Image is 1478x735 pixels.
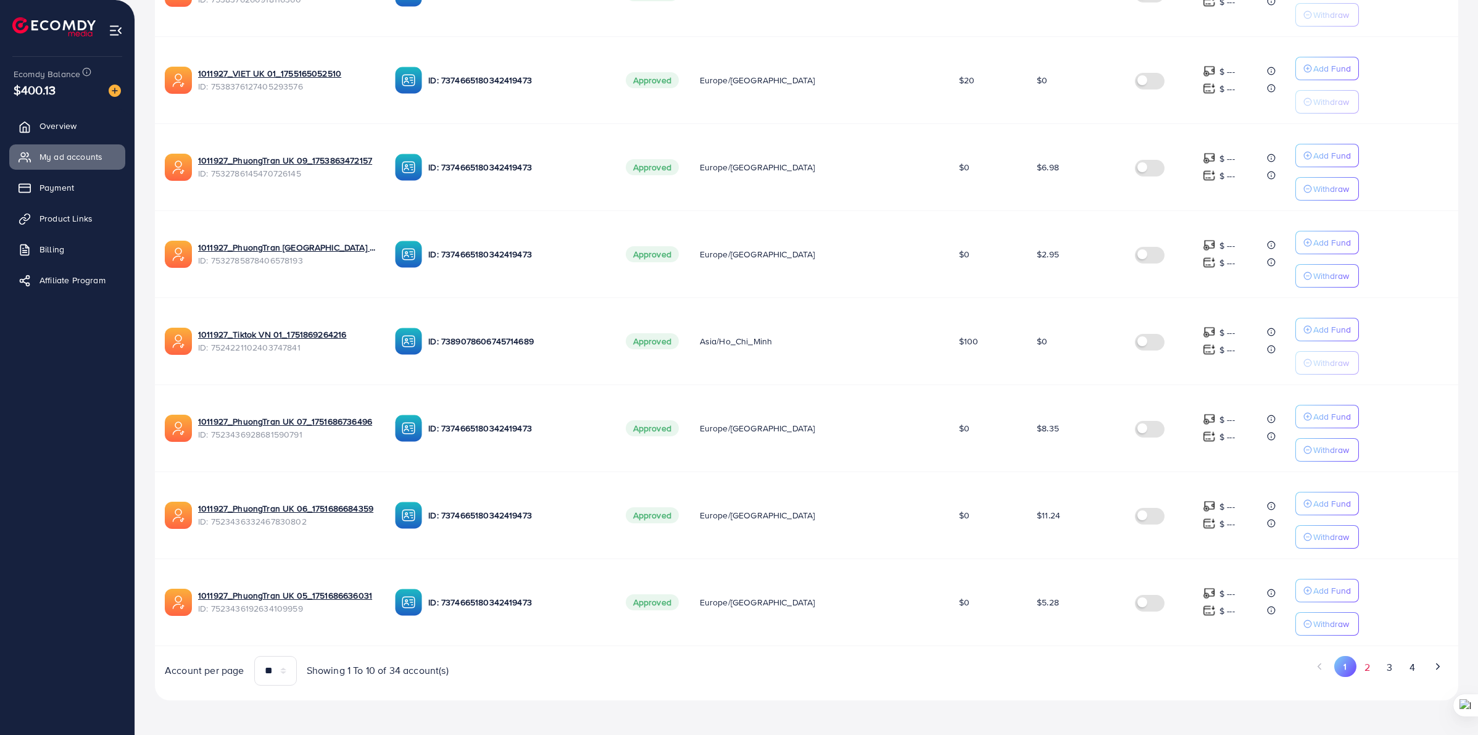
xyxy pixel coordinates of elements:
p: Withdraw [1313,355,1349,370]
a: 1011927_VIET UK 01_1755165052510 [198,67,375,80]
img: ic-ads-acc.e4c84228.svg [165,154,192,181]
img: top-up amount [1203,517,1216,530]
img: ic-ads-acc.e4c84228.svg [165,67,192,94]
p: $ --- [1219,325,1235,340]
div: <span class='underline'>1011927_PhuongTran UK 07_1751686736496</span></br>7523436928681590791 [198,415,375,441]
span: Approved [626,246,679,262]
span: Approved [626,159,679,175]
img: ic-ads-acc.e4c84228.svg [165,502,192,529]
span: $0 [1037,335,1047,347]
img: ic-ba-acc.ded83a64.svg [395,241,422,268]
a: 1011927_PhuongTran UK 06_1751686684359 [198,502,375,515]
span: $20 [959,74,974,86]
img: ic-ads-acc.e4c84228.svg [165,241,192,268]
img: ic-ads-acc.e4c84228.svg [165,328,192,355]
p: ID: 7374665180342419473 [428,421,605,436]
a: Payment [9,175,125,200]
p: $ --- [1219,64,1235,79]
span: $6.98 [1037,161,1059,173]
ul: Pagination [816,656,1448,679]
img: top-up amount [1203,152,1216,165]
span: Approved [626,333,679,349]
span: ID: 7523436928681590791 [198,428,375,441]
button: Withdraw [1295,177,1359,201]
span: $8.35 [1037,422,1059,434]
p: Add Fund [1313,61,1351,76]
img: top-up amount [1203,413,1216,426]
img: top-up amount [1203,430,1216,443]
a: Billing [9,237,125,262]
p: Withdraw [1313,94,1349,109]
a: 1011927_PhuongTran UK 05_1751686636031 [198,589,375,602]
span: $0 [959,248,969,260]
span: $5.28 [1037,596,1059,608]
p: Add Fund [1313,496,1351,511]
img: ic-ba-acc.ded83a64.svg [395,589,422,616]
img: top-up amount [1203,65,1216,78]
p: Withdraw [1313,7,1349,22]
a: logo [12,17,96,36]
span: Europe/[GEOGRAPHIC_DATA] [700,161,815,173]
img: top-up amount [1203,343,1216,356]
div: <span class='underline'>1011927_Tiktok VN 01_1751869264216</span></br>7524221102403747841 [198,328,375,354]
img: top-up amount [1203,500,1216,513]
p: $ --- [1219,238,1235,253]
span: $0 [959,509,969,521]
span: Account per page [165,663,244,678]
span: $0 [1037,74,1047,86]
span: Billing [39,243,64,255]
span: Overview [39,120,77,132]
a: Affiliate Program [9,268,125,293]
p: ID: 7374665180342419473 [428,247,605,262]
span: Approved [626,72,679,88]
span: $0 [959,161,969,173]
button: Withdraw [1295,438,1359,462]
img: image [109,85,121,97]
div: <span class='underline'>1011927_VIET UK 01_1755165052510</span></br>7538376127405293576 [198,67,375,93]
p: Withdraw [1313,268,1349,283]
img: ic-ba-acc.ded83a64.svg [395,154,422,181]
span: Payment [39,181,74,194]
img: ic-ads-acc.e4c84228.svg [165,415,192,442]
a: 1011927_Tiktok VN 01_1751869264216 [198,328,375,341]
span: Affiliate Program [39,274,106,286]
p: ID: 7374665180342419473 [428,73,605,88]
span: ID: 7532785878406578193 [198,254,375,267]
span: $100 [959,335,979,347]
p: $ --- [1219,412,1235,427]
p: ID: 7389078606745714689 [428,334,605,349]
button: Go to page 1 [1334,656,1356,677]
p: $ --- [1219,151,1235,166]
span: Asia/Ho_Chi_Minh [700,335,773,347]
p: $ --- [1219,343,1235,357]
p: $ --- [1219,255,1235,270]
p: Withdraw [1313,181,1349,196]
span: Approved [626,420,679,436]
span: Europe/[GEOGRAPHIC_DATA] [700,248,815,260]
button: Go to next page [1427,656,1448,677]
p: Add Fund [1313,583,1351,598]
a: Product Links [9,206,125,231]
button: Go to page 2 [1356,656,1379,679]
a: 1011927_PhuongTran [GEOGRAPHIC_DATA] 08_1753863400059 [198,241,375,254]
p: $ --- [1219,499,1235,514]
img: top-up amount [1203,239,1216,252]
button: Go to page 3 [1379,656,1401,679]
img: ic-ba-acc.ded83a64.svg [395,328,422,355]
div: <span class='underline'>1011927_PhuongTran UK 09_1753863472157</span></br>7532786145470726145 [198,154,375,180]
span: ID: 7532786145470726145 [198,167,375,180]
span: ID: 7523436192634109959 [198,602,375,615]
button: Add Fund [1295,579,1359,602]
img: top-up amount [1203,169,1216,182]
img: top-up amount [1203,82,1216,95]
p: ID: 7374665180342419473 [428,508,605,523]
button: Add Fund [1295,231,1359,254]
img: top-up amount [1203,604,1216,617]
p: $ --- [1219,430,1235,444]
button: Add Fund [1295,57,1359,80]
p: Add Fund [1313,409,1351,424]
button: Add Fund [1295,405,1359,428]
span: Europe/[GEOGRAPHIC_DATA] [700,422,815,434]
button: Add Fund [1295,492,1359,515]
p: ID: 7374665180342419473 [428,595,605,610]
